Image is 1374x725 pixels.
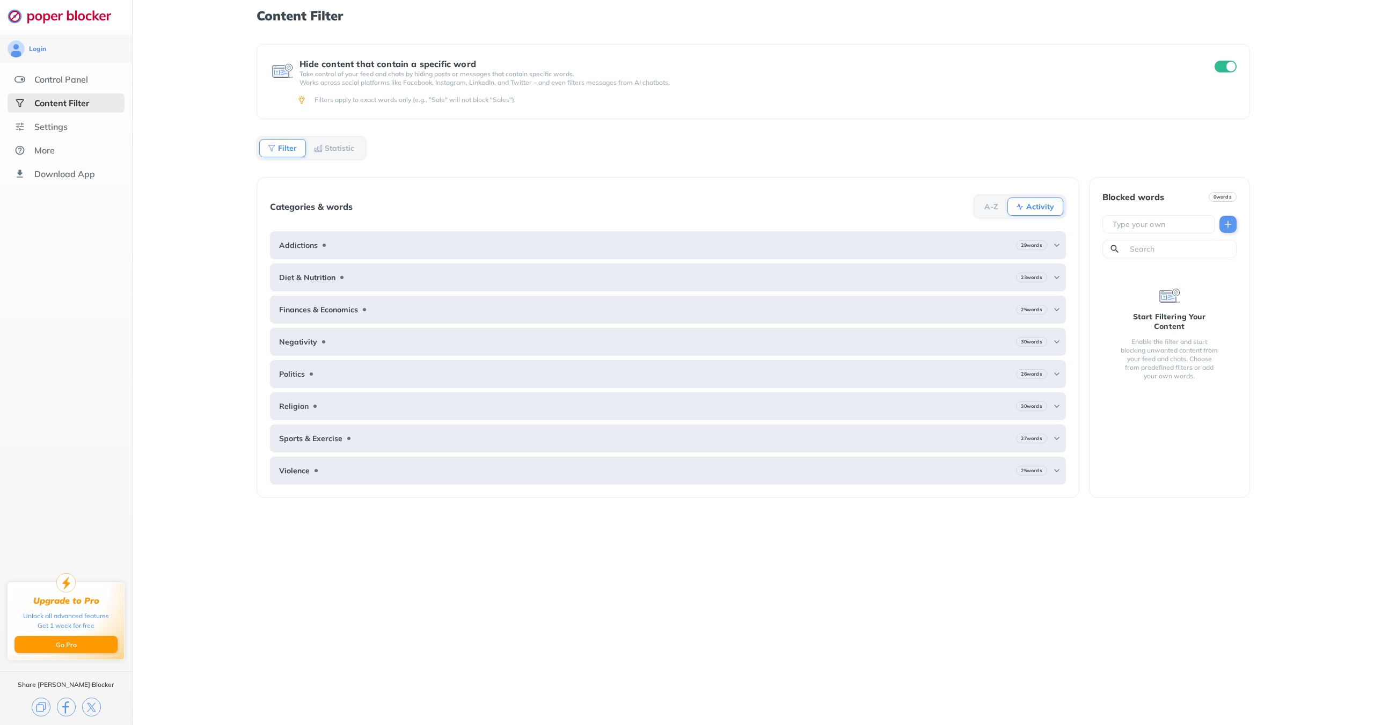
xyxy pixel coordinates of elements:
input: Search [1129,244,1232,254]
div: Share [PERSON_NAME] Blocker [18,680,114,689]
img: copy.svg [32,698,50,716]
b: Politics [279,370,305,378]
b: 29 words [1021,241,1042,249]
p: Take control of your feed and chats by hiding posts or messages that contain specific words. [299,70,1195,78]
b: Finances & Economics [279,305,358,314]
b: Violence [279,466,310,475]
b: 25 words [1021,467,1042,474]
img: features.svg [14,74,25,85]
b: A-Z [984,203,998,210]
div: Categories & words [270,202,353,211]
img: Activity [1015,202,1024,211]
img: about.svg [14,145,25,156]
div: Upgrade to Pro [33,596,99,606]
img: facebook.svg [57,698,76,716]
div: Blocked words [1102,192,1164,202]
button: Go Pro [14,636,118,653]
div: More [34,145,55,156]
input: Type your own [1112,219,1210,230]
b: Negativity [279,338,317,346]
b: Sports & Exercise [279,434,342,443]
b: 30 words [1021,338,1042,346]
div: Login [29,45,46,53]
div: Hide content that contain a specific word [299,59,1195,69]
img: upgrade-to-pro.svg [56,573,76,592]
img: logo-webpage.svg [8,9,123,24]
b: Addictions [279,241,318,250]
b: 30 words [1021,402,1042,410]
img: avatar.svg [8,40,25,57]
img: x.svg [82,698,101,716]
div: Enable the filter and start blocking unwanted content from your feed and chats. Choose from prede... [1120,338,1219,380]
img: social-selected.svg [14,98,25,108]
b: 0 words [1214,193,1232,201]
p: Works across social platforms like Facebook, Instagram, LinkedIn, and Twitter – and even filters ... [299,78,1195,87]
h1: Content Filter [257,9,1249,23]
div: Settings [34,121,68,132]
div: Download App [34,169,95,179]
img: Filter [267,144,276,152]
b: 26 words [1021,370,1042,378]
b: Filter [278,145,297,151]
div: Unlock all advanced features [23,611,109,621]
b: Religion [279,402,309,411]
div: Control Panel [34,74,88,85]
img: download-app.svg [14,169,25,179]
b: 27 words [1021,435,1042,442]
b: 23 words [1021,274,1042,281]
div: Start Filtering Your Content [1120,312,1219,331]
img: Statistic [314,144,323,152]
b: Activity [1026,203,1054,210]
b: Statistic [325,145,354,151]
div: Get 1 week for free [38,621,94,631]
img: settings.svg [14,121,25,132]
div: Filters apply to exact words only (e.g., "Sale" will not block "Sales"). [315,96,1234,104]
b: 25 words [1021,306,1042,313]
div: Content Filter [34,98,89,108]
b: Diet & Nutrition [279,273,335,282]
